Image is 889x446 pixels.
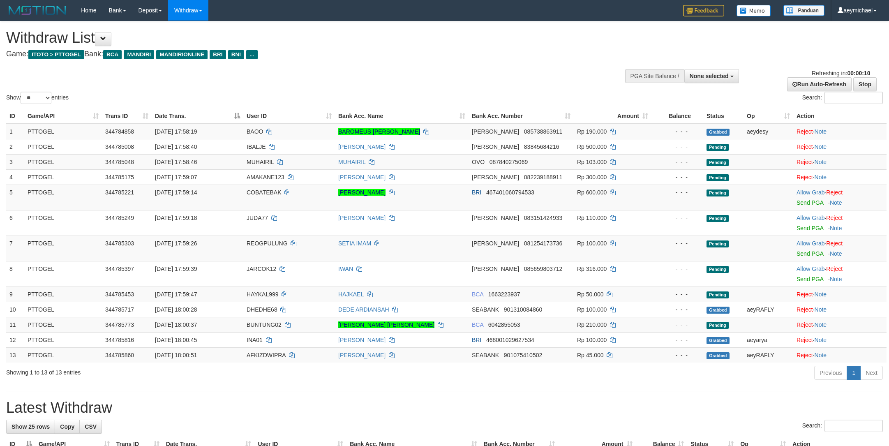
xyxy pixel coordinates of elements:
[707,307,730,314] span: Grabbed
[797,225,823,231] a: Send PGA
[243,109,335,124] th: User ID: activate to sort column ascending
[472,291,483,298] span: BCA
[655,158,700,166] div: - - -
[737,5,771,16] img: Button%20Memo.svg
[797,143,813,150] a: Reject
[793,109,887,124] th: Action
[802,92,883,104] label: Search:
[793,154,887,169] td: ·
[472,143,519,150] span: [PERSON_NAME]
[6,400,883,416] h1: Latest Withdraw
[793,302,887,317] td: ·
[826,189,843,196] a: Reject
[247,189,282,196] span: COBATEBAK
[787,77,852,91] a: Run Auto-Refresh
[707,189,729,196] span: Pending
[6,109,24,124] th: ID
[102,109,152,124] th: Trans ID: activate to sort column ascending
[625,69,684,83] div: PGA Site Balance /
[105,240,134,247] span: 344785303
[24,124,102,139] td: PTTOGEL
[24,236,102,261] td: PTTOGEL
[6,92,69,104] label: Show entries
[797,215,826,221] span: ·
[524,240,562,247] span: Copy 081254173736 to clipboard
[24,139,102,154] td: PTTOGEL
[155,189,197,196] span: [DATE] 17:59:14
[655,265,700,273] div: - - -
[797,321,813,328] a: Reject
[55,420,80,434] a: Copy
[797,266,826,272] span: ·
[847,70,870,76] strong: 00:00:10
[793,261,887,287] td: ·
[797,276,823,282] a: Send PGA
[79,420,102,434] a: CSV
[6,185,24,210] td: 5
[472,352,499,358] span: SEABANK
[472,306,499,313] span: SEABANK
[577,240,607,247] span: Rp 100.000
[793,210,887,236] td: ·
[830,225,842,231] a: Note
[793,169,887,185] td: ·
[524,128,562,135] span: Copy 085738863911 to clipboard
[707,159,729,166] span: Pending
[577,306,607,313] span: Rp 100.000
[24,154,102,169] td: PTTOGEL
[815,321,827,328] a: Note
[155,128,197,135] span: [DATE] 17:58:19
[6,236,24,261] td: 7
[472,128,519,135] span: [PERSON_NAME]
[472,174,519,180] span: [PERSON_NAME]
[105,174,134,180] span: 344785175
[21,92,51,104] select: Showentries
[24,302,102,317] td: PTTOGEL
[105,143,134,150] span: 344785008
[577,352,604,358] span: Rp 45.000
[655,290,700,298] div: - - -
[155,352,197,358] span: [DATE] 18:00:51
[247,240,288,247] span: REOGPULUNG
[155,306,197,313] span: [DATE] 18:00:28
[24,210,102,236] td: PTTOGEL
[85,423,97,430] span: CSV
[797,215,824,221] a: Allow Grab
[655,173,700,181] div: - - -
[103,50,122,59] span: BCA
[105,128,134,135] span: 344784858
[524,266,562,272] span: Copy 085659803712 to clipboard
[815,306,827,313] a: Note
[655,239,700,247] div: - - -
[797,352,813,358] a: Reject
[684,69,739,83] button: None selected
[744,347,793,363] td: aeyRAFLY
[155,215,197,221] span: [DATE] 17:59:18
[793,139,887,154] td: ·
[683,5,724,16] img: Feedback.jpg
[105,189,134,196] span: 344785221
[338,321,434,328] a: [PERSON_NAME] [PERSON_NAME]
[6,287,24,302] td: 9
[124,50,154,59] span: MANDIRI
[707,291,729,298] span: Pending
[853,77,877,91] a: Stop
[812,70,870,76] span: Refreshing in:
[338,159,365,165] a: MUHAIRIL
[577,215,607,221] span: Rp 110.000
[574,109,651,124] th: Amount: activate to sort column ascending
[524,143,559,150] span: Copy 83845684216 to clipboard
[247,174,284,180] span: AMAKANE123
[6,50,584,58] h4: Game: Bank:
[24,185,102,210] td: PTTOGEL
[797,128,813,135] a: Reject
[744,109,793,124] th: Op: activate to sort column ascending
[6,30,584,46] h1: Withdraw List
[655,127,700,136] div: - - -
[338,266,353,272] a: IWAN
[247,143,266,150] span: IBALJE
[797,189,824,196] a: Allow Grab
[797,240,826,247] span: ·
[655,351,700,359] div: - - -
[105,266,134,272] span: 344785397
